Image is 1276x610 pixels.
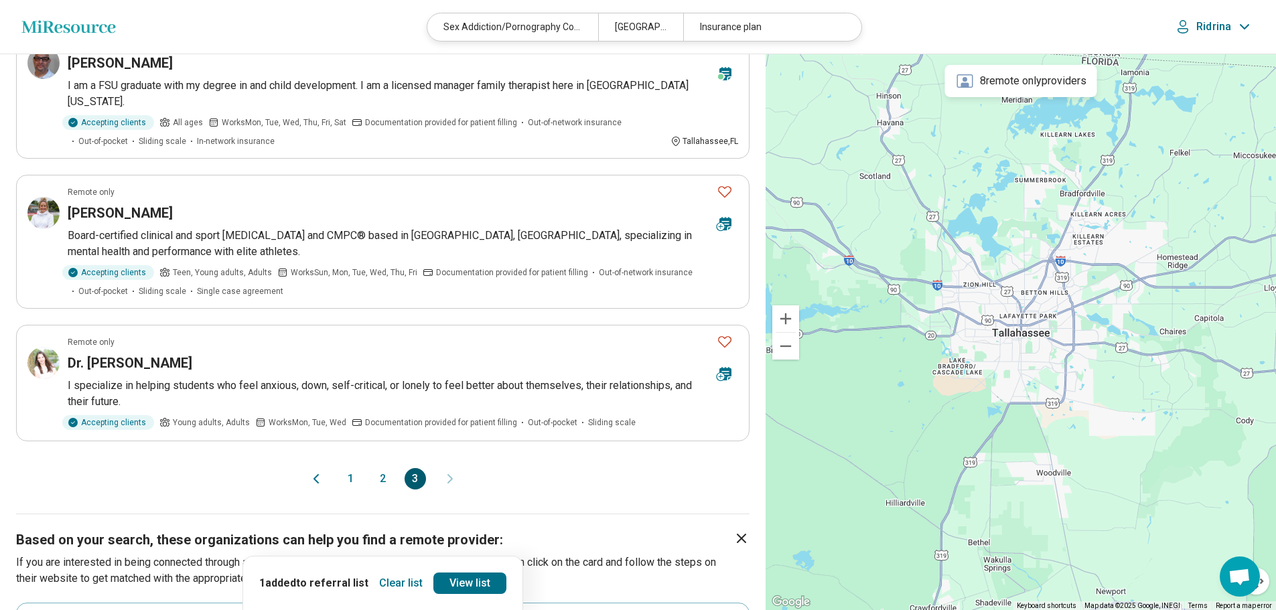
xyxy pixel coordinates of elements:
a: View list [433,573,506,594]
p: I specialize in helping students who feel anxious, down, self-critical, or lonely to feel better ... [68,378,738,410]
p: I am a FSU graduate with my degree in and child development. I am a licensed manager family thera... [68,78,738,110]
div: Tallahassee , FL [670,135,738,147]
span: Teen, Young adults, Adults [173,266,272,279]
a: Report a map error [1216,602,1272,609]
h3: [PERSON_NAME] [68,204,173,222]
button: 2 [372,468,394,489]
span: Documentation provided for patient filling [365,117,517,129]
button: Next page [442,468,458,489]
span: Single case agreement [197,285,283,297]
span: Documentation provided for patient filling [365,416,517,429]
button: Clear list [374,573,428,594]
span: Out-of-pocket [528,416,577,429]
a: Open chat [1220,556,1260,597]
p: Remote only [68,336,115,348]
span: Out-of-network insurance [599,266,693,279]
span: Sliding scale [139,135,186,147]
span: In-network insurance [197,135,275,147]
button: Zoom out [772,333,799,360]
span: Works Mon, Tue, Wed [269,416,346,429]
span: Works Sun, Mon, Tue, Wed, Thu, Fri [291,266,417,279]
button: 1 [340,468,362,489]
h3: Dr. [PERSON_NAME] [68,354,192,372]
span: Works Mon, Tue, Wed, Thu, Fri, Sat [222,117,346,129]
button: 3 [405,468,426,489]
div: Accepting clients [62,265,154,280]
span: Sliding scale [588,416,636,429]
span: to referral list [296,577,368,589]
div: 8 remote only providers [945,65,1097,97]
div: Accepting clients [62,415,154,430]
span: Sliding scale [139,285,186,297]
h3: [PERSON_NAME] [68,54,173,72]
button: Zoom in [772,305,799,332]
div: [GEOGRAPHIC_DATA], [GEOGRAPHIC_DATA], [GEOGRAPHIC_DATA] [598,13,683,41]
span: Young adults, Adults [173,416,250,429]
span: Out-of-pocket [78,135,128,147]
span: Out-of-pocket [78,285,128,297]
span: Out-of-network insurance [528,117,622,129]
span: Map data ©2025 Google, INEGI [1084,602,1180,609]
button: Favorite [711,178,738,206]
p: Remote only [68,186,115,198]
p: Board-certified clinical and sport [MEDICAL_DATA] and CMPC® based in [GEOGRAPHIC_DATA], [GEOGRAPH... [68,228,738,260]
button: Previous page [308,468,324,489]
span: Documentation provided for patient filling [436,266,588,279]
div: Insurance plan [683,13,853,41]
div: Sex Addiction/Pornography Concerns [427,13,597,41]
div: Accepting clients [62,115,154,130]
button: Favorite [711,328,738,356]
span: All ages [173,117,203,129]
p: 1 added [259,575,368,591]
a: Terms (opens in new tab) [1188,602,1208,609]
p: Ridrina [1196,20,1231,33]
